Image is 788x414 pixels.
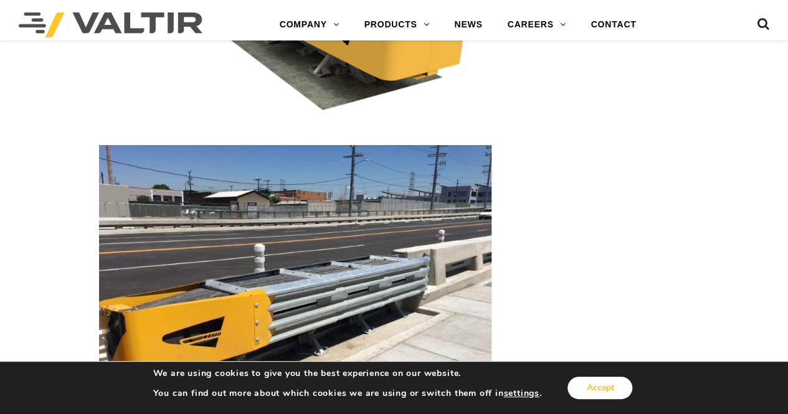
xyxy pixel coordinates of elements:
[495,12,579,37] a: CAREERS
[267,12,352,37] a: COMPANY
[153,368,542,379] p: We are using cookies to give you the best experience on our website.
[153,388,542,399] p: You can find out more about which cookies we are using or switch them off in .
[578,12,648,37] a: CONTACT
[503,388,539,399] button: settings
[567,377,632,399] button: Accept
[442,12,495,37] a: NEWS
[352,12,442,37] a: PRODUCTS
[19,12,202,37] img: Valtir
